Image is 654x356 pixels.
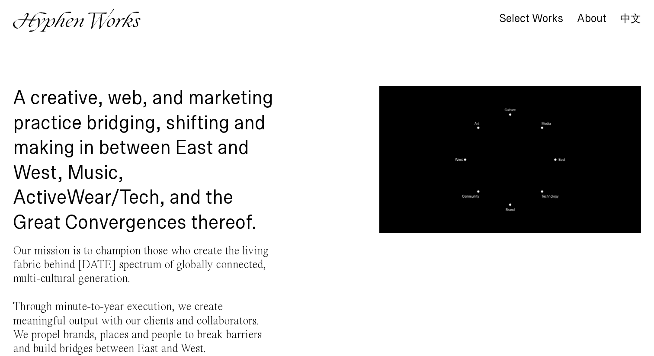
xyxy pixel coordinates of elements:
a: 中文 [620,14,641,23]
div: Select Works [499,13,563,25]
img: Hyphen Works [13,9,141,32]
div: About [577,13,606,25]
video: Your browser does not support the video tag. [379,86,641,233]
a: Select Works [499,14,563,24]
h1: A creative, web, and marketing practice bridging, shifting and making in between East and West, M... [13,86,275,236]
a: About [577,14,606,24]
